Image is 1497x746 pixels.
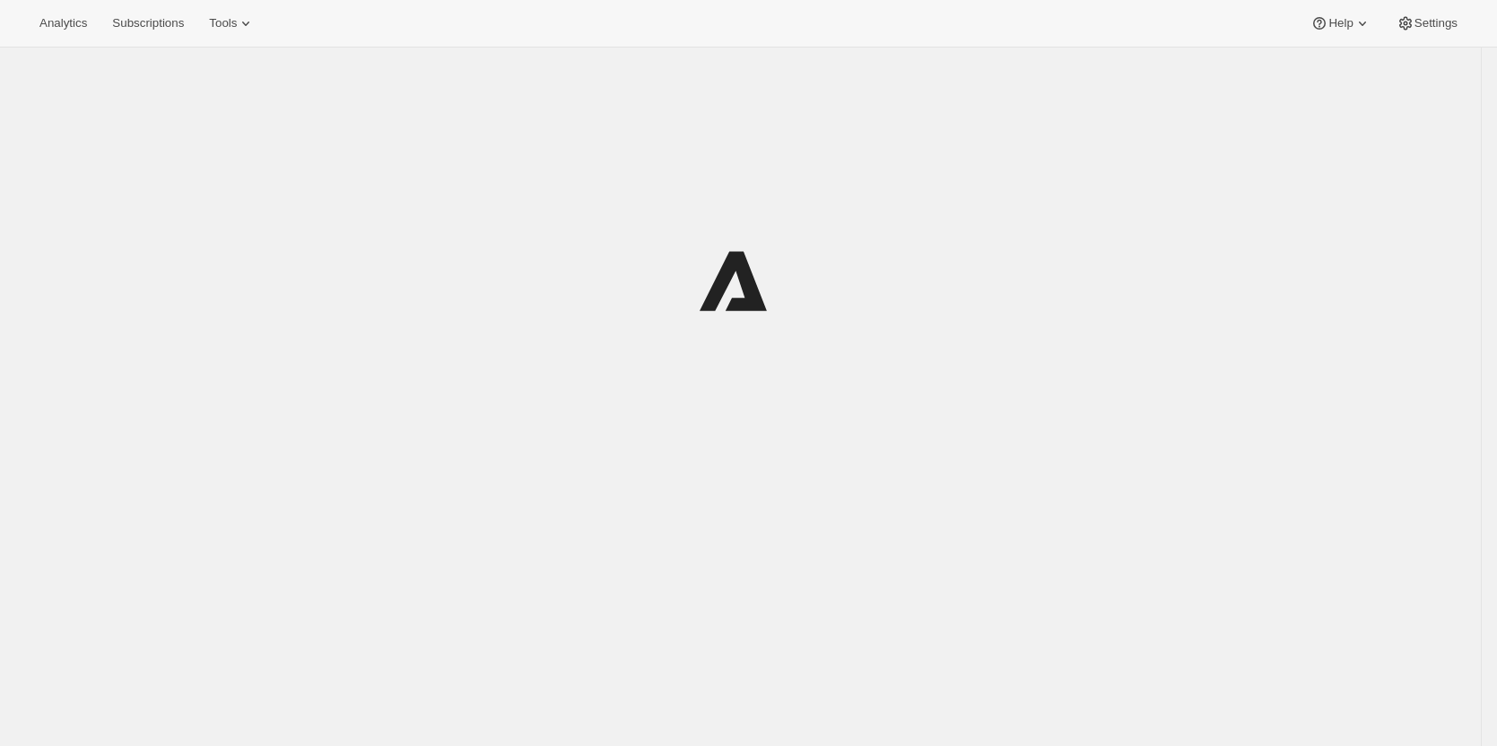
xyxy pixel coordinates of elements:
span: Help [1328,16,1353,30]
button: Analytics [29,11,98,36]
button: Help [1300,11,1381,36]
button: Subscriptions [101,11,195,36]
span: Subscriptions [112,16,184,30]
button: Settings [1386,11,1468,36]
span: Settings [1414,16,1458,30]
span: Analytics [39,16,87,30]
span: Tools [209,16,237,30]
button: Tools [198,11,265,36]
